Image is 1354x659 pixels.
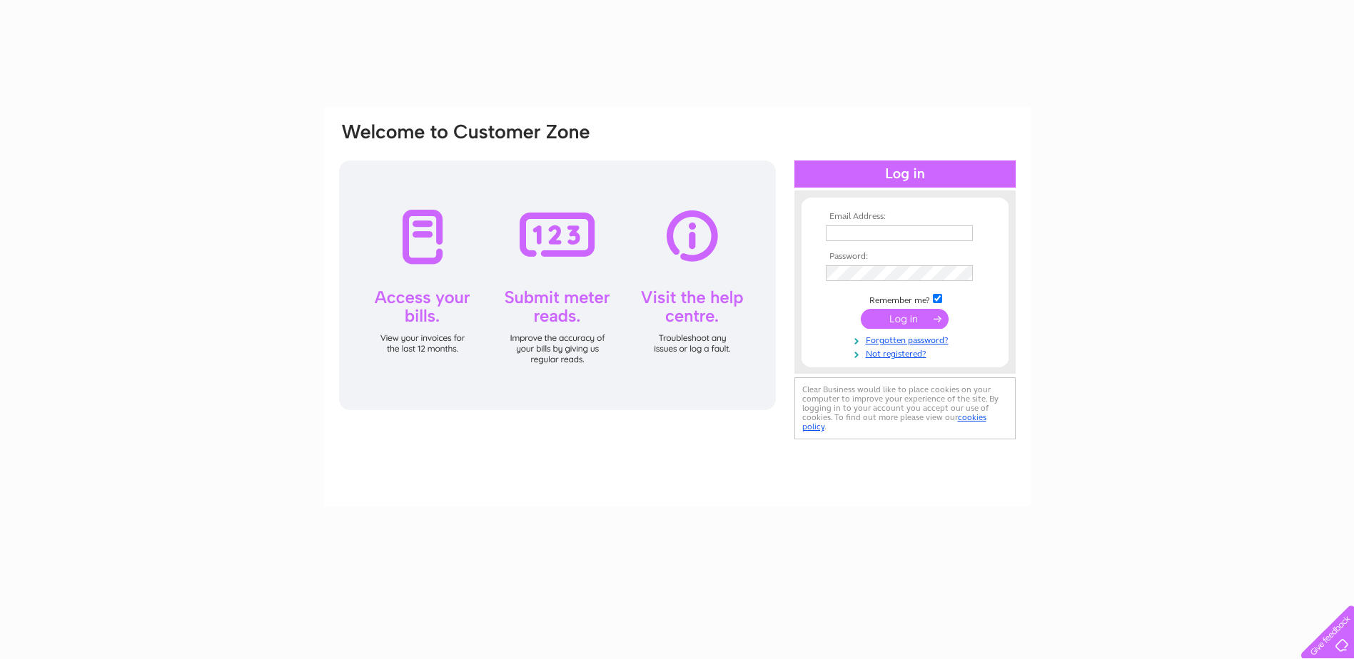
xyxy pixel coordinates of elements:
[861,309,949,329] input: Submit
[826,332,988,346] a: Forgotten password?
[822,252,988,262] th: Password:
[802,412,986,431] a: cookies policy
[794,377,1016,439] div: Clear Business would like to place cookies on your computer to improve your experience of the sit...
[826,346,988,359] a: Not registered?
[822,212,988,222] th: Email Address:
[822,292,988,306] td: Remember me?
